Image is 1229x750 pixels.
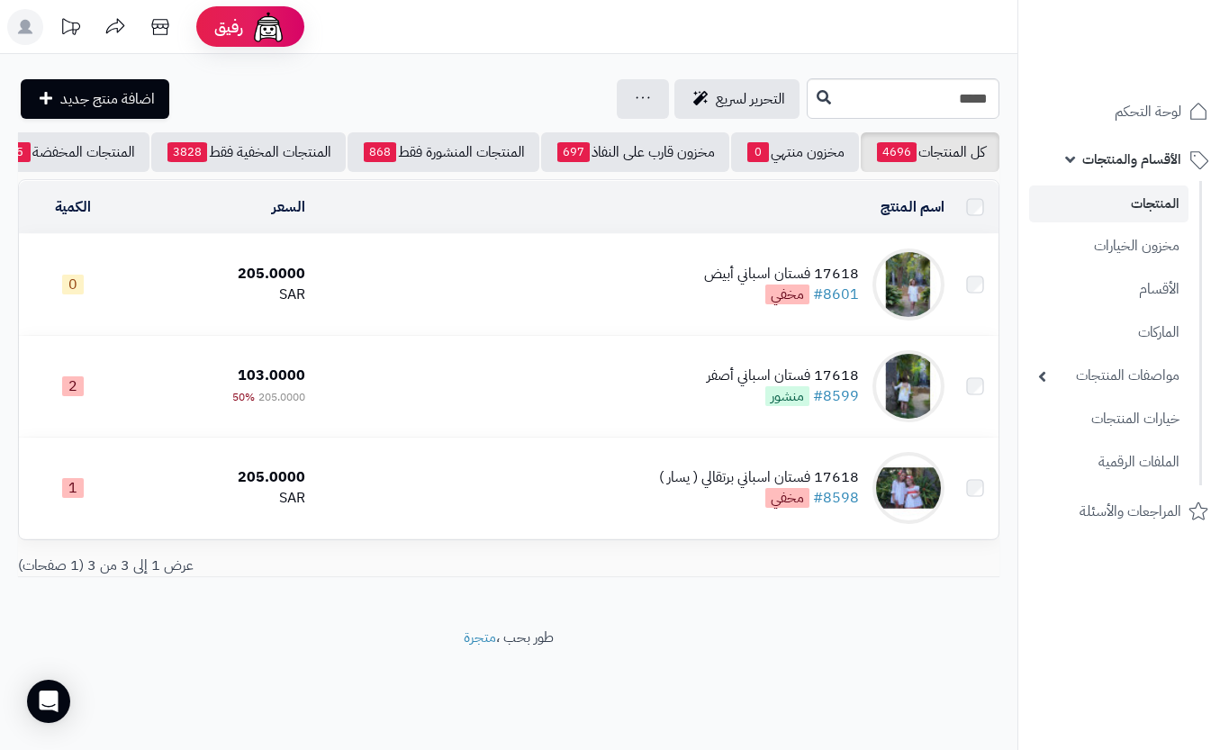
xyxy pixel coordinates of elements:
a: اسم المنتج [881,196,944,218]
a: #8599 [813,385,859,407]
span: 0 [747,142,769,162]
span: المراجعات والأسئلة [1080,499,1181,524]
img: 17618 فستان اسباني أبيض [872,248,944,321]
a: مواصفات المنتجات [1029,357,1188,395]
span: 3828 [167,142,207,162]
div: عرض 1 إلى 3 من 3 (1 صفحات) [5,556,509,576]
span: 50% [232,389,255,405]
img: 17618 فستان اسباني أصفر [872,350,944,422]
a: تحديثات المنصة [48,9,93,50]
span: الأقسام والمنتجات [1082,147,1181,172]
span: 2 [62,376,84,396]
div: 17618 فستان اسباني برتقالي ( يسار ) [659,467,859,488]
span: 4696 [877,142,917,162]
a: مخزون الخيارات [1029,227,1188,266]
a: #8601 [813,284,859,305]
span: مخفي [765,285,809,304]
span: رفيق [214,16,243,38]
a: لوحة التحكم [1029,90,1218,133]
div: 17618 فستان اسباني أصفر [707,366,859,386]
div: SAR [133,285,305,305]
div: Open Intercom Messenger [27,680,70,723]
a: الأقسام [1029,270,1188,309]
a: خيارات المنتجات [1029,400,1188,438]
a: المنتجات المنشورة فقط868 [348,132,539,172]
span: 868 [364,142,396,162]
a: السعر [272,196,305,218]
span: 5 [9,142,31,162]
div: 205.0000 [133,467,305,488]
a: #8598 [813,487,859,509]
span: 0 [62,275,84,294]
a: الكمية [55,196,91,218]
div: 205.0000 [133,264,305,285]
img: logo-2.png [1107,29,1212,67]
div: 17618 فستان اسباني أبيض [704,264,859,285]
a: كل المنتجات4696 [861,132,999,172]
span: 103.0000 [238,365,305,386]
a: الماركات [1029,313,1188,352]
a: المراجعات والأسئلة [1029,490,1218,533]
span: 1 [62,478,84,498]
span: لوحة التحكم [1115,99,1181,124]
img: ai-face.png [250,9,286,45]
a: متجرة [464,627,496,648]
a: الملفات الرقمية [1029,443,1188,482]
span: التحرير لسريع [716,88,785,110]
img: 17618 فستان اسباني برتقالي ( يسار ) [872,452,944,524]
span: اضافة منتج جديد [60,88,155,110]
span: 697 [557,142,590,162]
a: مخزون منتهي0 [731,132,859,172]
a: اضافة منتج جديد [21,79,169,119]
a: التحرير لسريع [674,79,800,119]
span: منشور [765,386,809,406]
a: مخزون قارب على النفاذ697 [541,132,729,172]
span: 205.0000 [258,389,305,405]
span: مخفي [765,488,809,508]
div: SAR [133,488,305,509]
a: المنتجات المخفية فقط3828 [151,132,346,172]
a: المنتجات [1029,185,1188,222]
